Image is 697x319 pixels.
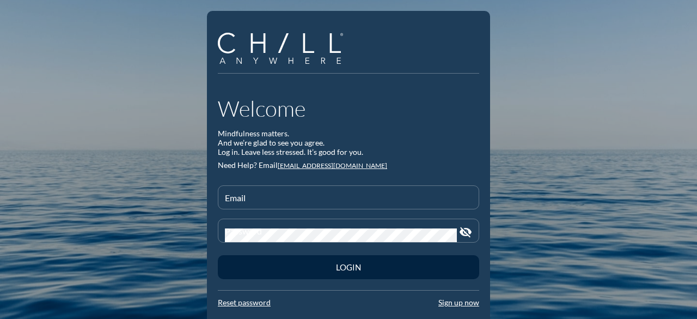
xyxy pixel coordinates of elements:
[438,298,479,307] a: Sign up now
[218,298,271,307] a: Reset password
[218,95,479,122] h1: Welcome
[218,129,479,157] div: Mindfulness matters. And we’re glad to see you agree. Log in. Leave less stressed. It’s good for ...
[237,262,460,272] div: Login
[278,161,387,170] a: [EMAIL_ADDRESS][DOMAIN_NAME]
[218,160,278,170] span: Need Help? Email
[218,255,479,279] button: Login
[225,228,457,242] input: Password
[218,33,351,65] a: Company Logo
[218,33,343,64] img: Company Logo
[225,195,472,209] input: Email
[459,226,472,239] i: visibility_off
